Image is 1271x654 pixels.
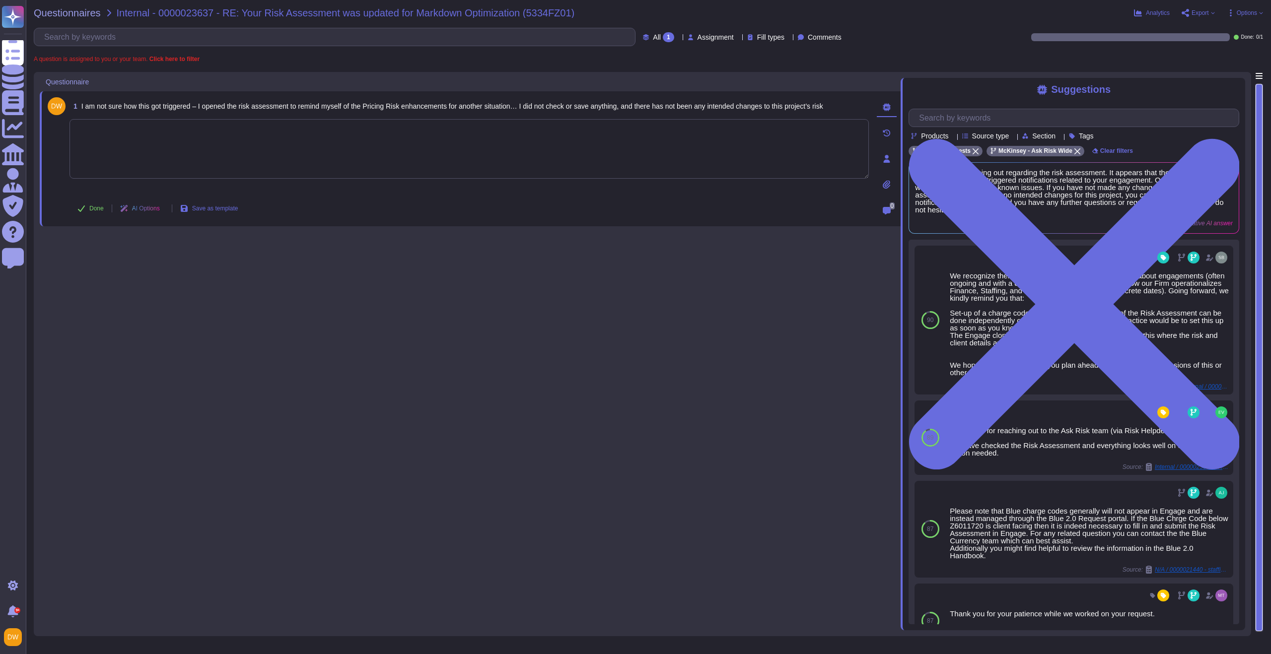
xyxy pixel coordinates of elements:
[46,78,89,85] span: Questionnaire
[653,34,661,41] span: All
[1256,35,1263,40] span: 0 / 1
[70,103,77,110] span: 1
[1215,406,1227,418] img: user
[927,435,933,441] span: 89
[1241,35,1254,40] span: Done:
[34,8,101,18] span: Questionnaires
[914,109,1239,127] input: Search by keywords
[132,205,160,211] span: AI Options
[927,317,933,323] span: 90
[698,34,734,41] span: Assignment
[117,8,575,18] span: Internal - 0000023637 - RE: Your Risk Assessment was updated for Markdown Optimization (5334FZ01)
[147,56,200,63] b: Click here to filter
[70,198,112,218] button: Done
[663,32,674,42] div: 1
[81,102,823,110] span: I am not sure how this got triggered – I opened the risk assessment to remind myself of the Prici...
[890,202,895,209] span: 0
[89,205,104,211] span: Done
[1215,487,1227,499] img: user
[14,607,20,613] div: 9+
[950,507,1229,559] div: Please note that Blue charge codes generally will not appear in Engage and are instead managed th...
[808,34,842,41] span: Comments
[927,526,933,532] span: 87
[1134,9,1170,17] button: Analytics
[950,610,1229,640] div: Thank you for your patience while we worked on your request. There seems to be a technical issue,...
[1237,10,1257,16] span: Options
[927,618,933,624] span: 87
[2,626,29,648] button: user
[39,28,635,46] input: Search by keywords
[1123,566,1229,574] span: Source:
[48,97,66,115] img: user
[1215,589,1227,601] img: user
[757,34,784,41] span: Fill types
[172,198,246,218] button: Save as template
[1192,10,1209,16] span: Export
[4,628,22,646] img: user
[34,56,200,62] span: A question is assigned to you or your team.
[1146,10,1170,16] span: Analytics
[1155,567,1229,573] span: N/A / 0000021440 - staffing for global FOB blue currency opportunity
[192,205,238,211] span: Save as template
[1215,252,1227,263] img: user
